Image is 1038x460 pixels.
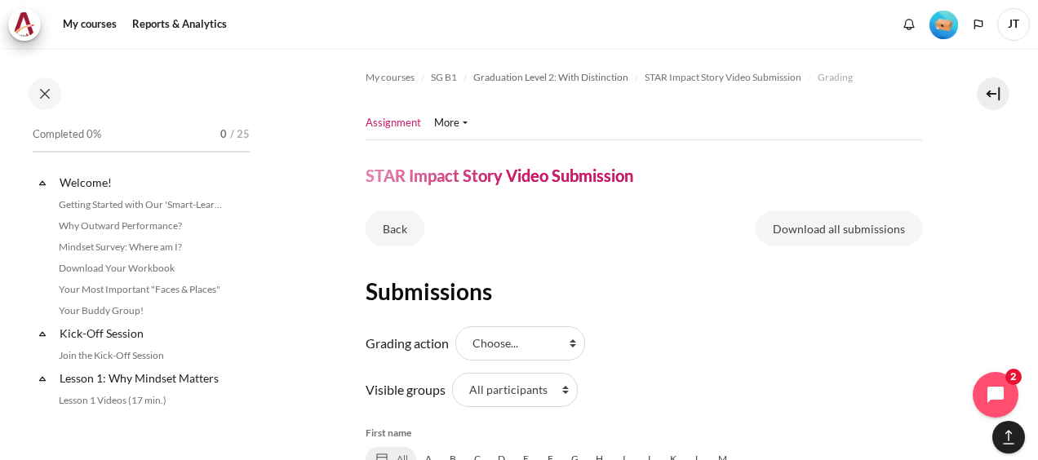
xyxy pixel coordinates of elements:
[923,9,965,39] a: Level #1
[756,211,922,245] a: Download all submissions
[54,195,232,215] a: Getting Started with Our 'Smart-Learning' Platform
[473,68,628,87] a: Graduation Level 2: With Distinction
[366,70,415,85] span: My courses
[818,68,853,87] a: Grading
[126,8,233,41] a: Reports & Analytics
[966,12,991,37] button: Languages
[33,126,101,143] span: Completed 0%
[13,12,36,37] img: Architeck
[34,175,51,191] span: Collapse
[929,11,958,39] img: Level #1
[230,126,250,143] span: / 25
[54,391,232,410] a: Lesson 1 Videos (17 min.)
[366,68,415,87] a: My courses
[997,8,1030,41] span: JT
[366,426,922,440] h5: First name
[431,68,457,87] a: SG B1
[992,421,1025,453] button: [[backtotopbutton]]
[34,325,51,342] span: Collapse
[645,68,801,87] a: STAR Impact Story Video Submission
[34,370,51,387] span: Collapse
[366,64,922,91] nav: Navigation bar
[54,301,232,321] a: Your Buddy Group!
[54,412,232,431] a: Lesson 1 Summary
[57,171,232,193] a: Welcome!
[366,211,424,245] a: Back
[33,123,250,169] a: Completed 0% 0 / 25
[366,115,421,131] a: Assignment
[54,216,232,236] a: Why Outward Performance?
[645,70,801,85] span: STAR Impact Story Video Submission
[929,9,958,39] div: Level #1
[57,8,122,41] a: My courses
[220,126,227,143] span: 0
[54,259,232,278] a: Download Your Workbook
[366,334,449,353] label: Grading action
[54,237,232,257] a: Mindset Survey: Where am I?
[366,276,922,306] h2: Submissions
[818,70,853,85] span: Grading
[54,280,232,299] a: Your Most Important "Faces & Places"
[366,380,446,400] label: Visible groups
[57,322,232,344] a: Kick-Off Session
[57,367,232,389] a: Lesson 1: Why Mindset Matters
[8,8,49,41] a: Architeck Architeck
[473,70,628,85] span: Graduation Level 2: With Distinction
[434,115,468,131] a: More
[897,12,921,37] div: Show notification window with no new notifications
[366,165,633,186] h4: STAR Impact Story Video Submission
[54,346,232,365] a: Join the Kick-Off Session
[997,8,1030,41] a: User menu
[431,70,457,85] span: SG B1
